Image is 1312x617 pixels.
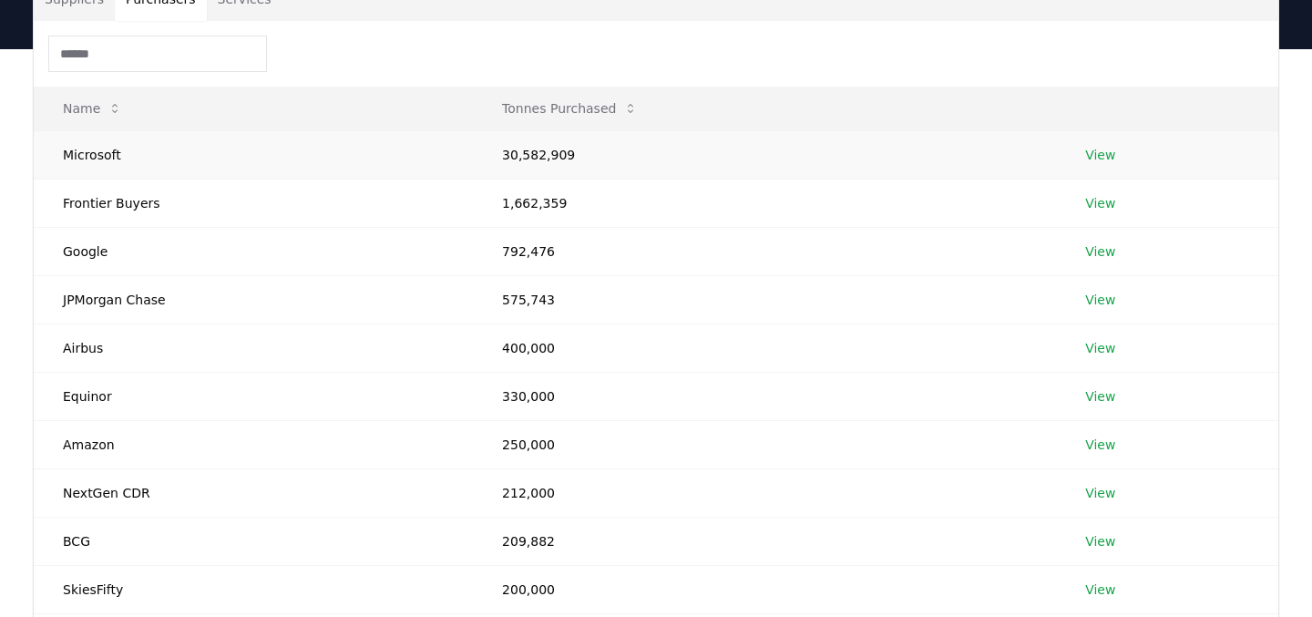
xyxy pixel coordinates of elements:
[473,372,1056,420] td: 330,000
[473,468,1056,517] td: 212,000
[34,324,473,372] td: Airbus
[487,90,652,127] button: Tonnes Purchased
[1085,581,1115,599] a: View
[1085,339,1115,357] a: View
[34,372,473,420] td: Equinor
[473,565,1056,613] td: 200,000
[1085,484,1115,502] a: View
[1085,436,1115,454] a: View
[473,179,1056,227] td: 1,662,359
[34,179,473,227] td: Frontier Buyers
[473,275,1056,324] td: 575,743
[473,130,1056,179] td: 30,582,909
[473,517,1056,565] td: 209,882
[473,324,1056,372] td: 400,000
[1085,242,1115,261] a: View
[34,130,473,179] td: Microsoft
[1085,291,1115,309] a: View
[473,420,1056,468] td: 250,000
[473,227,1056,275] td: 792,476
[34,517,473,565] td: BCG
[48,90,137,127] button: Name
[34,275,473,324] td: JPMorgan Chase
[34,468,473,517] td: NextGen CDR
[34,565,473,613] td: SkiesFifty
[1085,146,1115,164] a: View
[34,420,473,468] td: Amazon
[34,227,473,275] td: Google
[1085,532,1115,550] a: View
[1085,387,1115,406] a: View
[1085,194,1115,212] a: View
